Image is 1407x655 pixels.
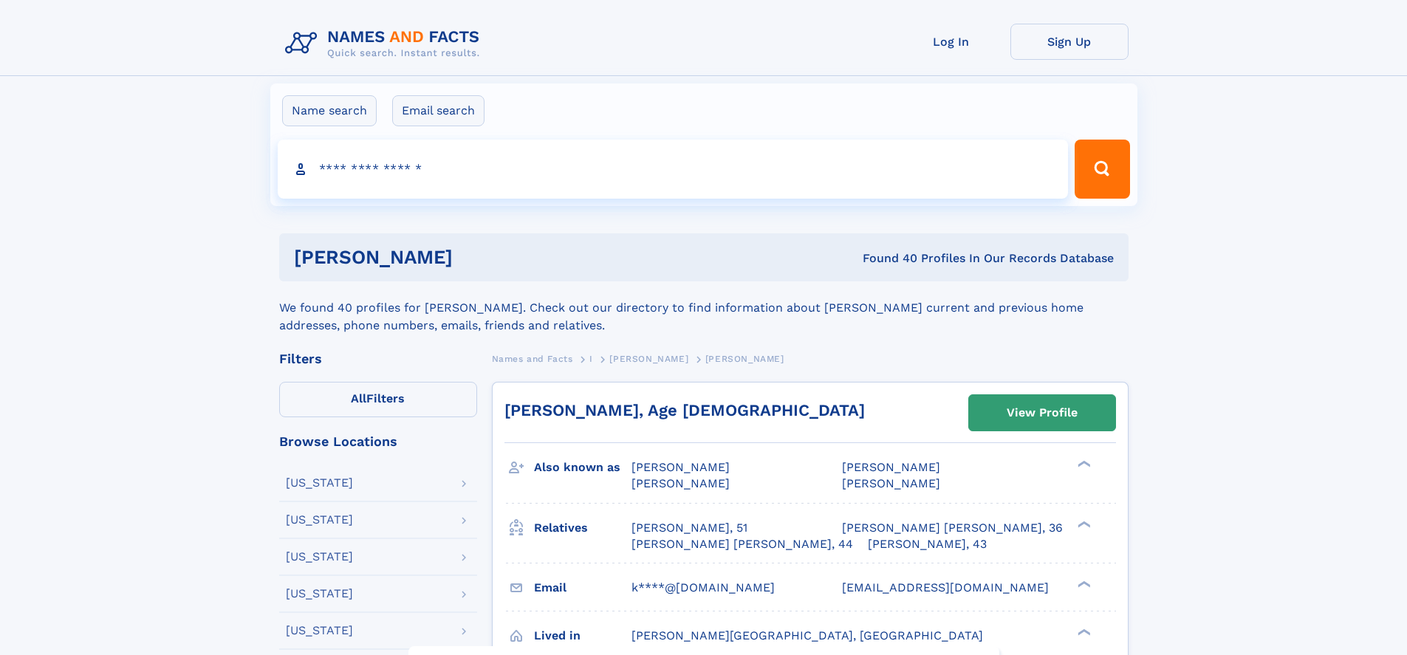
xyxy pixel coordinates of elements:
[631,520,747,536] a: [PERSON_NAME], 51
[279,281,1129,335] div: We found 40 profiles for [PERSON_NAME]. Check out our directory to find information about [PERSON...
[279,352,477,366] div: Filters
[589,349,593,368] a: I
[1074,579,1092,589] div: ❯
[589,354,593,364] span: I
[705,354,784,364] span: [PERSON_NAME]
[286,588,353,600] div: [US_STATE]
[842,476,940,490] span: [PERSON_NAME]
[286,625,353,637] div: [US_STATE]
[534,623,631,648] h3: Lived in
[351,391,366,405] span: All
[294,248,658,267] h1: [PERSON_NAME]
[279,24,492,64] img: Logo Names and Facts
[609,349,688,368] a: [PERSON_NAME]
[286,514,353,526] div: [US_STATE]
[609,354,688,364] span: [PERSON_NAME]
[534,455,631,480] h3: Also known as
[631,460,730,474] span: [PERSON_NAME]
[286,477,353,489] div: [US_STATE]
[279,382,477,417] label: Filters
[492,349,573,368] a: Names and Facts
[969,395,1115,431] a: View Profile
[286,551,353,563] div: [US_STATE]
[868,536,987,552] a: [PERSON_NAME], 43
[892,24,1010,60] a: Log In
[1007,396,1078,430] div: View Profile
[504,401,865,419] a: [PERSON_NAME], Age [DEMOGRAPHIC_DATA]
[278,140,1069,199] input: search input
[1010,24,1129,60] a: Sign Up
[631,628,983,642] span: [PERSON_NAME][GEOGRAPHIC_DATA], [GEOGRAPHIC_DATA]
[534,575,631,600] h3: Email
[534,515,631,541] h3: Relatives
[842,580,1049,594] span: [EMAIL_ADDRESS][DOMAIN_NAME]
[1074,459,1092,469] div: ❯
[1074,627,1092,637] div: ❯
[282,95,377,126] label: Name search
[657,250,1114,267] div: Found 40 Profiles In Our Records Database
[392,95,485,126] label: Email search
[1075,140,1129,199] button: Search Button
[842,460,940,474] span: [PERSON_NAME]
[1074,519,1092,529] div: ❯
[631,476,730,490] span: [PERSON_NAME]
[842,520,1063,536] a: [PERSON_NAME] [PERSON_NAME], 36
[631,536,853,552] a: [PERSON_NAME] [PERSON_NAME], 44
[279,435,477,448] div: Browse Locations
